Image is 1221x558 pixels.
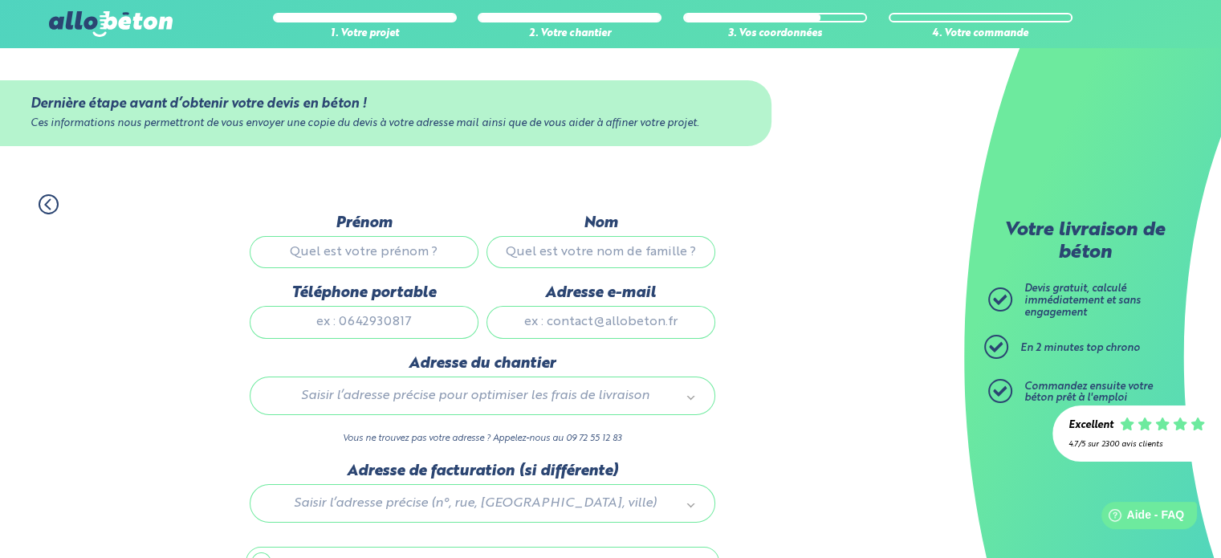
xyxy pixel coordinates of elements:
[250,431,715,446] p: Vous ne trouvez pas votre adresse ? Appelez-nous au 09 72 55 12 83
[1020,343,1140,353] span: En 2 minutes top chrono
[1078,495,1203,540] iframe: Help widget launcher
[250,355,715,373] label: Adresse du chantier
[486,214,715,232] label: Nom
[250,214,478,232] label: Prénom
[486,236,715,268] input: Quel est votre nom de famille ?
[267,385,698,406] a: Saisir l’adresse précise pour optimiser les frais de livraison
[31,96,740,112] div: Dernière étape avant d’obtenir votre devis en béton !
[49,11,173,37] img: allobéton
[992,220,1177,264] p: Votre livraison de béton
[683,28,867,40] div: 3. Vos coordonnées
[273,28,457,40] div: 1. Votre projet
[250,306,478,338] input: ex : 0642930817
[250,236,478,268] input: Quel est votre prénom ?
[273,385,678,406] span: Saisir l’adresse précise pour optimiser les frais de livraison
[889,28,1072,40] div: 4. Votre commande
[31,118,740,130] div: Ces informations nous permettront de vous envoyer une copie du devis à votre adresse mail ainsi q...
[1068,440,1205,449] div: 4.7/5 sur 2300 avis clients
[1024,381,1153,404] span: Commandez ensuite votre béton prêt à l'emploi
[1024,283,1141,317] span: Devis gratuit, calculé immédiatement et sans engagement
[250,284,478,302] label: Téléphone portable
[1068,420,1113,432] div: Excellent
[486,306,715,338] input: ex : contact@allobeton.fr
[486,284,715,302] label: Adresse e-mail
[478,28,661,40] div: 2. Votre chantier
